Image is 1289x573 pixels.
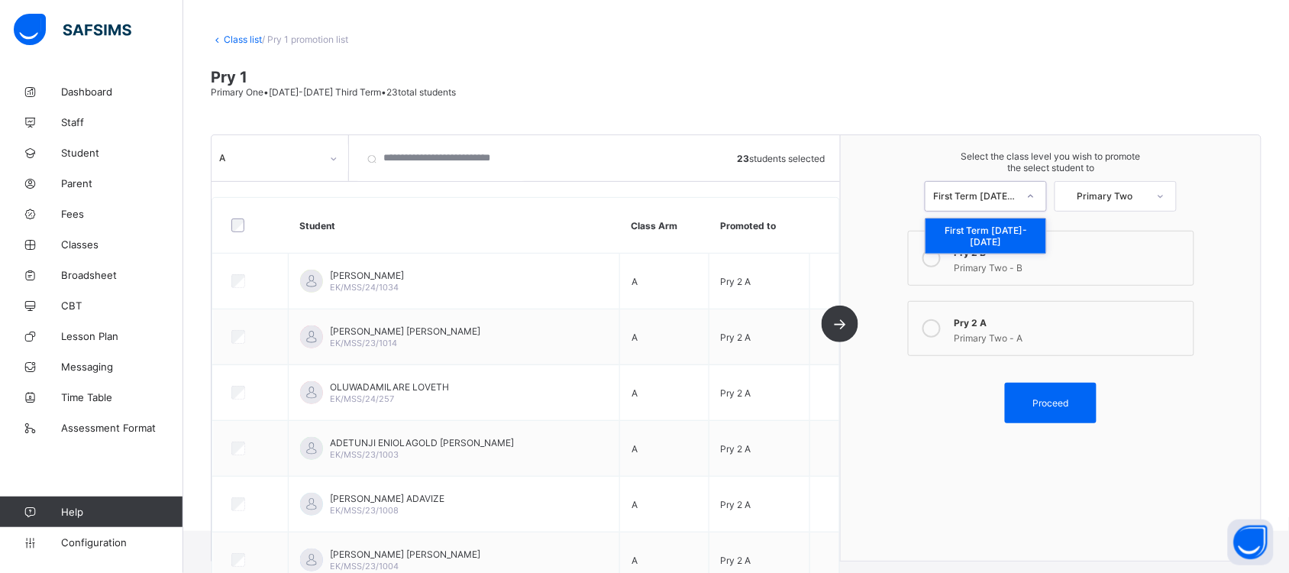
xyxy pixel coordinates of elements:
[61,299,183,312] span: CBT
[721,332,751,343] span: Pry 2 A
[61,177,183,189] span: Parent
[955,313,1186,329] div: Pry 2 A
[632,332,638,343] span: A
[331,270,405,281] span: [PERSON_NAME]
[14,14,131,46] img: safsims
[219,153,321,164] div: A
[331,282,399,293] span: EK/MSS/24/1034
[61,422,183,434] span: Assessment Format
[1063,191,1147,202] div: Primary Two
[737,153,749,164] b: 23
[933,191,1017,202] div: First Term [DATE]-[DATE]
[1228,520,1274,565] button: Open asap
[632,499,638,510] span: A
[331,338,398,348] span: EK/MSS/23/1014
[721,387,751,399] span: Pry 2 A
[1033,397,1069,409] span: Proceed
[61,147,183,159] span: Student
[61,330,183,342] span: Lesson Plan
[721,276,751,287] span: Pry 2 A
[61,238,183,251] span: Classes
[856,151,1245,173] span: Select the class level you wish to promote the select student to
[262,34,348,45] span: / Pry 1 promotion list
[211,68,1262,86] span: Pry 1
[61,208,183,220] span: Fees
[955,329,1186,344] div: Primary Two - A
[632,276,638,287] span: A
[632,443,638,455] span: A
[709,198,809,254] th: Promoted to
[331,549,481,560] span: [PERSON_NAME] [PERSON_NAME]
[632,555,638,566] span: A
[721,555,751,566] span: Pry 2 A
[224,34,262,45] a: Class list
[211,86,456,98] span: Primary One • [DATE]-[DATE] Third Term • 23 total students
[61,506,183,518] span: Help
[61,361,183,373] span: Messaging
[721,499,751,510] span: Pry 2 A
[620,198,709,254] th: Class Arm
[331,505,399,516] span: EK/MSS/23/1008
[61,269,183,281] span: Broadsheet
[331,493,445,504] span: [PERSON_NAME] ADAVIZE
[926,219,1046,254] div: First Term [DATE]-[DATE]
[331,393,395,404] span: EK/MSS/24/257
[61,116,183,128] span: Staff
[331,561,399,571] span: EK/MSS/23/1004
[331,381,450,393] span: OLUWADAMILARE LOVETH
[955,243,1186,258] div: Pry 2 B
[721,443,751,455] span: Pry 2 A
[955,258,1186,274] div: Primary Two - B
[331,449,399,460] span: EK/MSS/23/1003
[61,86,183,98] span: Dashboard
[632,387,638,399] span: A
[331,437,515,448] span: ADETUNJI ENIOLAGOLD [PERSON_NAME]
[61,391,183,403] span: Time Table
[737,153,825,164] span: students selected
[61,536,183,549] span: Configuration
[331,325,481,337] span: [PERSON_NAME] [PERSON_NAME]
[288,198,620,254] th: Student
